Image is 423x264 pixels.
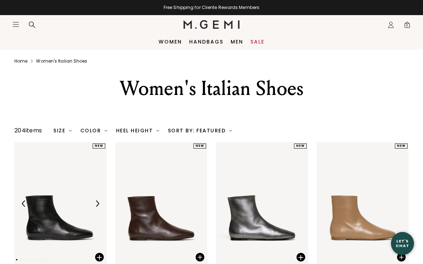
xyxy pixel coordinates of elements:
div: NEW [93,144,105,149]
img: chevron-down.svg [104,129,107,132]
div: Women's Italian Shoes [78,76,345,101]
img: chevron-down.svg [69,129,72,132]
img: Previous Arrow [21,200,27,207]
div: Heel Height [116,128,159,133]
a: Handbags [189,39,223,45]
img: M.Gemi [183,20,240,29]
a: Women's italian shoes [36,58,87,64]
div: Color [80,128,107,133]
div: Size [53,128,72,133]
div: NEW [193,144,206,149]
a: Home [14,58,27,64]
div: 204 items [14,126,42,135]
img: chevron-down.svg [156,129,159,132]
img: chevron-down.svg [229,129,232,132]
div: Sort By: Featured [168,128,232,133]
div: NEW [294,144,307,149]
button: Open site menu [12,21,19,28]
a: Sale [250,39,264,45]
div: Let's Chat [391,239,414,248]
span: 0 [404,23,411,30]
div: NEW [395,144,408,149]
img: Next Arrow [94,200,101,207]
a: Women [159,39,182,45]
a: Men [231,39,243,45]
